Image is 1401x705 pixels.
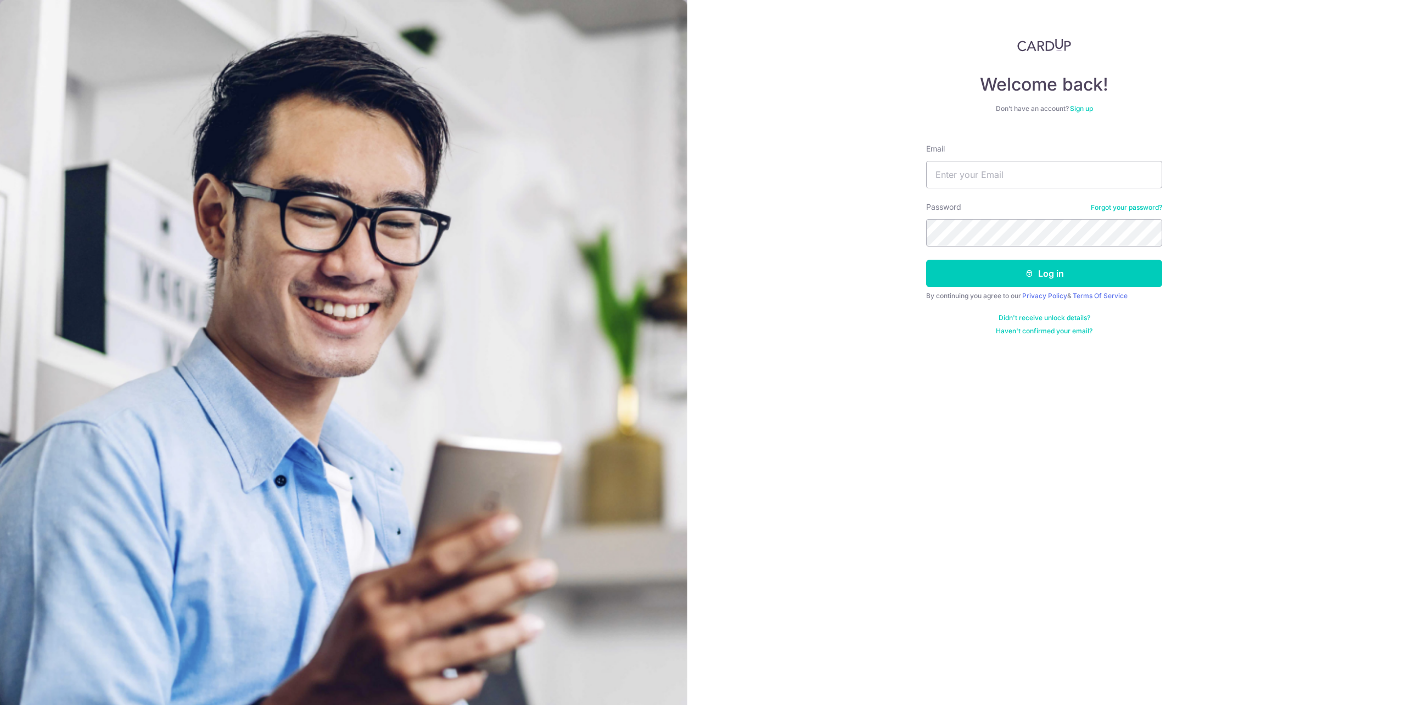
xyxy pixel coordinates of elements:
[926,161,1162,188] input: Enter your Email
[1091,203,1162,212] a: Forgot your password?
[926,143,945,154] label: Email
[999,314,1090,322] a: Didn't receive unlock details?
[1022,292,1067,300] a: Privacy Policy
[1017,38,1071,52] img: CardUp Logo
[1073,292,1128,300] a: Terms Of Service
[1070,104,1093,113] a: Sign up
[926,202,961,212] label: Password
[926,74,1162,96] h4: Welcome back!
[926,104,1162,113] div: Don’t have an account?
[926,292,1162,300] div: By continuing you agree to our &
[926,260,1162,287] button: Log in
[996,327,1092,335] a: Haven't confirmed your email?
